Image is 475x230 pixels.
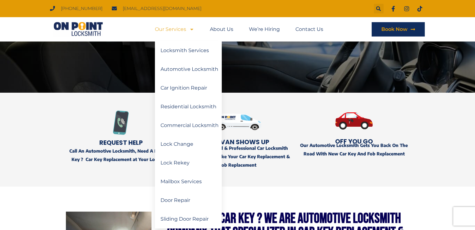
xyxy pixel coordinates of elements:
[66,147,176,164] p: Call An Automotive Locksmith, Need A New Car Key ? Car Key Replacement at Your Location?
[155,60,222,79] a: Automotive Locksmith
[155,135,222,154] a: Lock Change
[155,172,222,191] a: Mailbox Services
[299,138,409,144] h2: Off You Go
[299,102,409,140] img: Car Key Replacement Car Fob Replacement 2
[372,22,425,37] a: Book Now
[155,41,222,228] ul: Our Services
[155,191,222,210] a: Door Repair
[213,102,262,141] img: Car Key Replacement Car Fob Replacement 1
[299,141,409,158] p: Our Automotive Locksmith Gets You Back On The Road With New Car Key And Fob Replacement
[155,22,323,37] nav: Menu
[109,110,133,135] img: Call for Emergency Locksmith Services Help in Coquitlam Tri-cities
[155,154,222,172] a: Lock Rekey
[155,97,222,116] a: Residential Locksmith
[155,41,222,60] a: Locksmith Services
[69,5,406,45] h1: Car Key Replacement Car Fob Replacement
[182,139,293,145] h2: OUR VAN Shows Up
[66,139,176,146] h2: Request Help
[210,22,233,37] a: About Us
[59,4,102,13] span: [PHONE_NUMBER]
[374,4,383,13] div: Search
[381,27,407,32] span: Book Now
[155,116,222,135] a: Commercial Locksmith
[249,22,280,37] a: We’re Hiring
[121,4,201,13] span: [EMAIL_ADDRESS][DOMAIN_NAME]
[155,22,194,37] a: Our Services
[182,144,293,169] p: Our Experienced & Professional Car Locksmith Shows Up To Make Your Car Key Replacement & Fob Repl...
[155,210,222,228] a: Sliding Door Repair
[295,22,323,37] a: Contact Us
[155,79,222,97] a: Car Ignition Repair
